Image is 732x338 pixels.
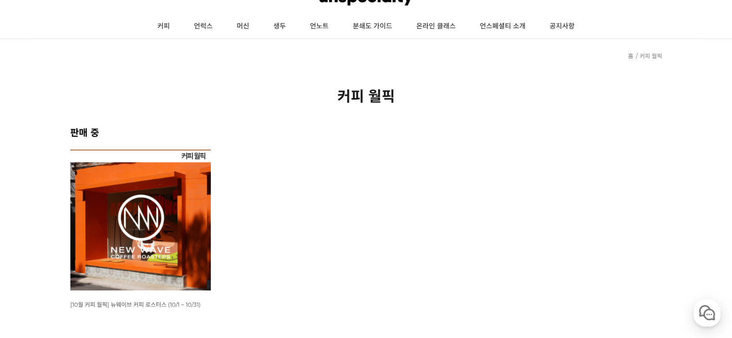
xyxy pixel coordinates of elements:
a: 생두 [261,14,298,38]
span: 홈 [30,273,36,280]
a: 온라인 클래스 [404,14,468,38]
a: 설정 [124,258,185,282]
h2: 판매 중 [70,125,662,139]
a: 분쇄도 가이드 [341,14,404,38]
a: 커피 월픽 [640,52,662,60]
a: 언럭스 [182,14,225,38]
span: 설정 [149,273,160,280]
img: [10월 커피 월픽] 뉴웨이브 커피 로스터스 (10/1 ~ 10/31) [70,150,211,290]
a: [10월 커피 월픽] 뉴웨이브 커피 로스터스 (10/1 ~ 10/31) [70,300,201,308]
a: 홈 [3,258,64,282]
a: 홈 [628,52,633,60]
a: 언스페셜티 소개 [468,14,538,38]
a: 언노트 [298,14,341,38]
span: 대화 [88,273,100,281]
a: 커피 [145,14,182,38]
a: 대화 [64,258,124,282]
a: 머신 [225,14,261,38]
h2: 커피 월픽 [70,85,662,106]
a: 공지사항 [538,14,587,38]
